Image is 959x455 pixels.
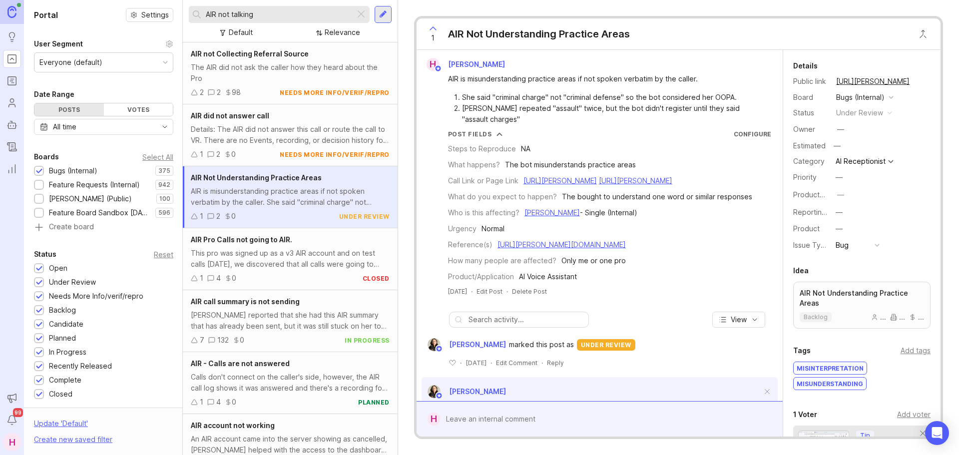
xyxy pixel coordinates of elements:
[200,397,203,408] div: 1
[428,385,441,398] img: Ysabelle Eugenio
[448,255,556,266] div: How many people are affected?
[448,271,514,282] div: Product/Application
[158,181,170,189] p: 942
[836,223,843,234] div: —
[200,211,203,222] div: 1
[497,240,626,249] a: [URL][PERSON_NAME][DOMAIN_NAME]
[49,179,140,190] div: Feature Requests (Internal)
[49,305,76,316] div: Backlog
[49,347,86,358] div: In Progress
[524,207,637,218] div: - Single (Internal)
[159,195,170,203] p: 100
[216,149,220,160] div: 2
[836,92,885,103] div: Bugs (Internal)
[49,319,83,330] div: Candidate
[158,209,170,217] p: 596
[34,38,83,50] div: User Segment
[126,8,173,22] a: Settings
[183,228,398,290] a: AIR Pro Calls not going to AIR.This pro was signed up as a v3 AIR account and on test calls [DATE...
[512,287,547,296] div: Delete Post
[240,335,244,346] div: 0
[3,389,21,407] button: Announcements
[39,57,102,68] div: Everyone (default)
[448,159,500,170] div: What happens?
[34,418,88,434] div: Update ' Default '
[3,138,21,156] a: Changelog
[232,87,241,98] div: 98
[200,273,203,284] div: 1
[448,27,630,41] div: AIR Not Understanding Practice Areas
[506,287,508,296] div: ·
[183,166,398,228] a: AIR Not Understanding Practice AreasAIR is misunderstanding practice areas if not spoken verbatim...
[363,274,390,283] div: closed
[561,255,626,266] div: Only me or one pro
[448,207,519,218] div: Who is this affecting?
[448,288,467,295] time: [DATE]
[712,312,765,328] button: View
[837,124,844,135] div: —
[3,72,21,90] a: Roadmaps
[34,223,173,232] a: Create board
[104,103,173,116] div: Votes
[34,248,56,260] div: Status
[505,159,636,170] div: The bot misunderstands practice areas
[547,359,564,367] div: Reply
[229,27,253,38] div: Default
[794,378,866,390] div: misunderstanding
[524,208,580,217] a: [PERSON_NAME]
[793,76,828,87] div: Public link
[541,359,543,367] div: ·
[860,432,870,440] p: Tip
[562,191,752,202] div: The bought to understand one word or similar responses
[7,6,16,17] img: Canny Home
[191,111,269,120] span: AIR did not answer call
[427,58,440,71] div: H
[231,149,236,160] div: 0
[925,421,949,445] div: Open Intercom Messenger
[599,176,672,185] a: [URL][PERSON_NAME]
[183,352,398,414] a: AIR - Calls are not answeredCalls don't connect on the caller's side, however, the AIR call log s...
[731,315,747,325] span: View
[435,392,443,400] img: member badge
[421,58,513,71] a: H[PERSON_NAME]
[280,150,390,159] div: needs more info/verif/repro
[53,121,76,132] div: All time
[49,193,132,204] div: [PERSON_NAME] (Public)
[793,241,830,249] label: Issue Type
[428,338,441,351] img: Ysabelle Eugenio
[3,433,21,451] div: H
[49,207,150,218] div: Feature Board Sandbox [DATE]
[191,124,390,146] div: Details: The AIR did not answer this call or route the call to VR. There are no Events, recording...
[280,88,390,97] div: needs more info/verif/repro
[49,333,76,344] div: Planned
[3,94,21,112] a: Users
[49,277,96,288] div: Under Review
[191,310,390,332] div: [PERSON_NAME] reported that she had this AIR summary that has already been sent, but it was still...
[836,158,886,165] div: AI Receptionist
[191,49,309,58] span: AIR not Collecting Referral Source
[448,130,503,138] button: Post Fields
[3,160,21,178] a: Reporting
[793,156,828,167] div: Category
[49,263,67,274] div: Open
[519,271,577,282] div: AI Voice Assistant
[200,149,203,160] div: 1
[449,401,762,423] div: In the first call, the AI picked up the caller saying "terminal charge" & did not clarify what sh...
[191,359,290,368] span: AIR - Calls are not answered
[523,176,597,185] a: [URL][PERSON_NAME]
[793,173,817,181] label: Priority
[358,398,390,407] div: planned
[34,434,112,445] div: Create new saved filter
[462,103,763,125] li: [PERSON_NAME] repeated "assault" twice, but the bot didn't register until they said "assault char...
[49,375,81,386] div: Complete
[191,186,390,208] div: AIR is misunderstanding practice areas if not spoken verbatim by the caller. She said "criminal c...
[469,314,583,325] input: Search activity...
[509,339,574,350] span: marked this post as
[34,151,59,163] div: Boards
[216,397,221,408] div: 4
[909,314,924,321] div: ...
[734,130,771,138] a: Configure
[834,188,847,201] button: ProductboardID
[448,287,467,296] a: [DATE]
[49,361,112,372] div: Recently Released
